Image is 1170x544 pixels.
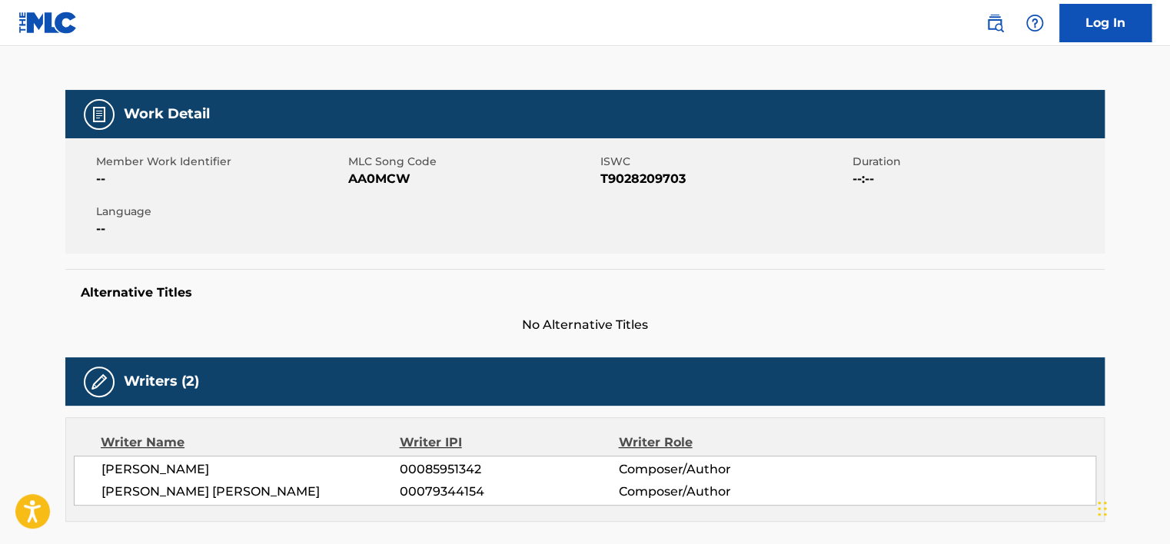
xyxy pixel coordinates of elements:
[65,316,1105,334] span: No Alternative Titles
[400,460,618,479] span: 00085951342
[600,170,849,188] span: T9028209703
[96,220,344,238] span: --
[618,433,817,452] div: Writer Role
[18,12,78,34] img: MLC Logo
[853,154,1101,170] span: Duration
[400,433,619,452] div: Writer IPI
[348,170,597,188] span: AA0MCW
[1025,14,1044,32] img: help
[1098,486,1107,532] div: Drag
[96,170,344,188] span: --
[96,154,344,170] span: Member Work Identifier
[1093,470,1170,544] iframe: Chat Widget
[979,8,1010,38] a: Public Search
[348,154,597,170] span: MLC Song Code
[853,170,1101,188] span: --:--
[90,105,108,124] img: Work Detail
[618,483,817,501] span: Composer/Author
[400,483,618,501] span: 00079344154
[101,460,400,479] span: [PERSON_NAME]
[618,460,817,479] span: Composer/Author
[101,433,400,452] div: Writer Name
[124,373,199,390] h5: Writers (2)
[600,154,849,170] span: ISWC
[96,204,344,220] span: Language
[124,105,210,123] h5: Work Detail
[986,14,1004,32] img: search
[1059,4,1152,42] a: Log In
[81,285,1089,300] h5: Alternative Titles
[101,483,400,501] span: [PERSON_NAME] [PERSON_NAME]
[1019,8,1050,38] div: Help
[90,373,108,391] img: Writers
